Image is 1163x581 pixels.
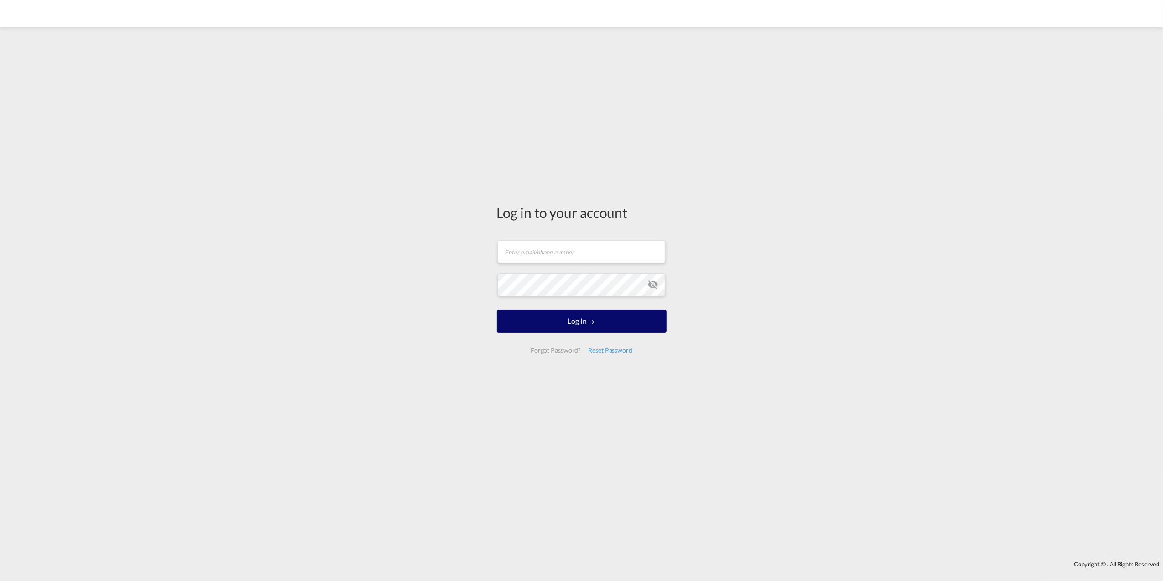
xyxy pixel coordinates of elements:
[648,279,659,290] md-icon: icon-eye-off
[497,203,667,222] div: Log in to your account
[498,240,665,263] input: Enter email/phone number
[584,342,636,359] div: Reset Password
[497,310,667,333] button: LOGIN
[527,342,584,359] div: Forgot Password?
